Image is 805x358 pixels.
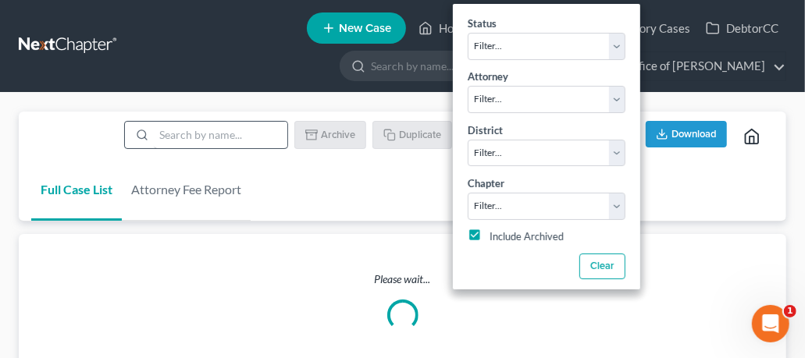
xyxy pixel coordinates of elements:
iframe: Intercom live chat [752,305,789,342]
label: Status [468,16,497,32]
span: Download [671,128,717,140]
a: Law Office of [PERSON_NAME] [594,52,785,80]
button: Clear [579,253,625,279]
button: Download [646,121,727,147]
a: Attorney Fee Report [122,158,251,221]
a: DebtorCC [698,14,786,42]
label: Include Archived [490,227,564,246]
span: New Case [339,23,391,34]
a: Home [411,14,477,42]
label: Chapter [468,176,504,192]
div: Filter [453,4,640,289]
span: 1 [784,305,796,317]
label: Attorney [468,69,508,85]
label: District [468,123,503,139]
input: Search by name... [371,51,514,80]
p: Please wait... [19,271,786,287]
a: Full Case List [31,158,122,221]
input: Search by name... [154,122,287,148]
